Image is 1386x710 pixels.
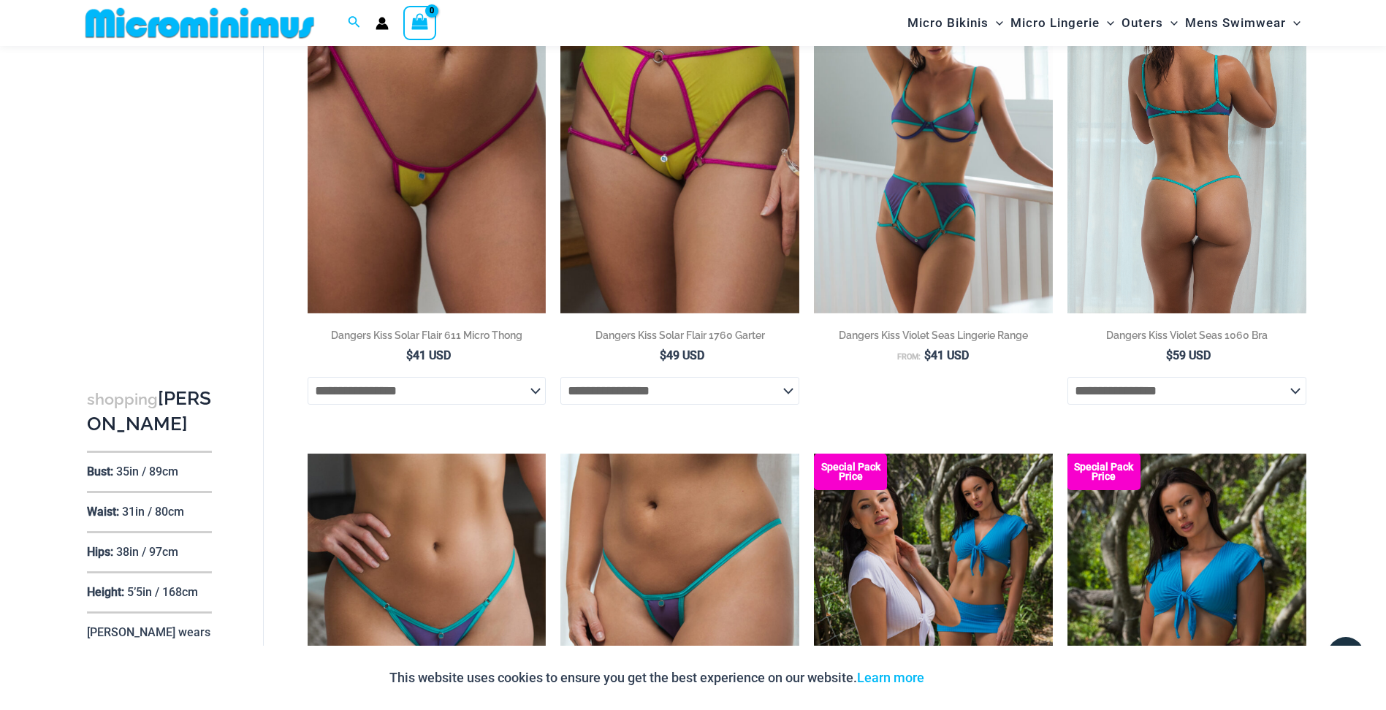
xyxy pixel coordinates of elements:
h3: [PERSON_NAME] [87,386,212,437]
a: Micro BikinisMenu ToggleMenu Toggle [904,4,1007,42]
p: Height: [87,586,124,600]
a: Mens SwimwearMenu ToggleMenu Toggle [1181,4,1304,42]
span: Mens Swimwear [1185,4,1286,42]
iframe: TrustedSite Certified [87,49,218,341]
b: Special Pack Price [1067,462,1141,481]
span: Menu Toggle [1286,4,1301,42]
bdi: 49 USD [660,348,704,362]
span: shopping [87,390,158,408]
a: Dangers Kiss Solar Flair 1760 Garter [560,328,799,348]
bdi: 41 USD [406,348,451,362]
span: Menu Toggle [989,4,1003,42]
h2: Dangers Kiss Violet Seas 1060 Bra [1067,328,1306,343]
span: Micro Bikinis [907,4,989,42]
a: OutersMenu ToggleMenu Toggle [1118,4,1181,42]
p: 31in / 80cm [122,505,184,519]
a: Dangers Kiss Solar Flair 611 Micro Thong [308,328,547,348]
a: Learn more [857,670,924,685]
img: MM SHOP LOGO FLAT [80,7,320,39]
p: Bust: [87,465,113,479]
a: Account icon link [376,17,389,30]
p: Hips: [87,546,113,560]
span: Outers [1122,4,1163,42]
a: Dangers Kiss Violet Seas 1060 Bra [1067,328,1306,348]
span: $ [1166,348,1173,362]
a: View Shopping Cart, empty [403,6,437,39]
a: Micro LingerieMenu ToggleMenu Toggle [1007,4,1118,42]
p: This website uses cookies to ensure you get the best experience on our website. [389,667,924,689]
h2: Dangers Kiss Solar Flair 611 Micro Thong [308,328,547,343]
span: From: [897,352,921,362]
nav: Site Navigation [902,2,1307,44]
bdi: 41 USD [924,348,969,362]
p: Waist: [87,505,119,519]
h2: Dangers Kiss Solar Flair 1760 Garter [560,328,799,343]
bdi: 59 USD [1166,348,1211,362]
p: 35in / 89cm [116,465,178,479]
span: $ [406,348,413,362]
p: 38in / 97cm [116,546,178,560]
button: Accept [935,660,997,695]
span: Micro Lingerie [1010,4,1100,42]
p: 5’5in / 168cm [127,586,198,600]
span: Menu Toggle [1100,4,1114,42]
span: $ [660,348,666,362]
b: Special Pack Price [814,462,887,481]
span: Menu Toggle [1163,4,1178,42]
a: Search icon link [348,14,361,32]
a: Dangers Kiss Violet Seas Lingerie Range [814,328,1053,348]
h2: Dangers Kiss Violet Seas Lingerie Range [814,328,1053,343]
span: $ [924,348,931,362]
